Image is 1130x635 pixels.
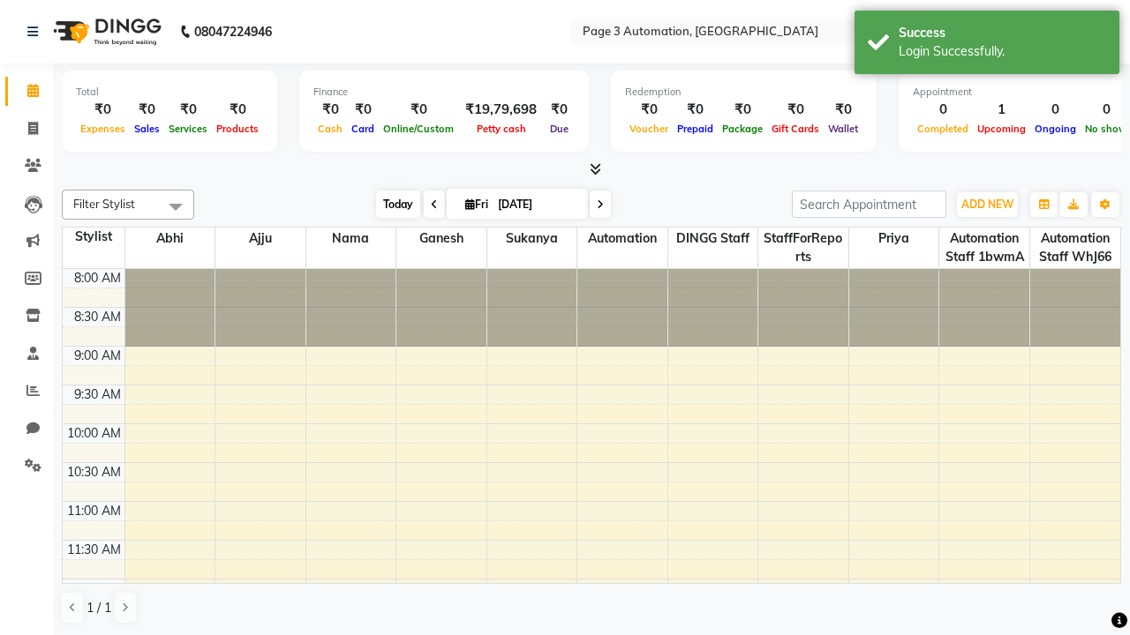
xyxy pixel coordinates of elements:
[45,7,166,56] img: logo
[849,228,939,250] span: Priya
[396,228,486,250] span: Ganesh
[379,123,458,135] span: Online/Custom
[164,100,212,120] div: ₹0
[194,7,272,56] b: 08047224946
[767,100,824,120] div: ₹0
[63,228,124,246] div: Stylist
[913,123,973,135] span: Completed
[313,123,347,135] span: Cash
[824,123,863,135] span: Wallet
[577,228,667,250] span: Automation
[544,100,575,120] div: ₹0
[73,197,135,211] span: Filter Stylist
[493,191,581,218] input: 2025-10-03
[625,85,863,100] div: Redemption
[767,123,824,135] span: Gift Cards
[1030,123,1081,135] span: Ongoing
[64,541,124,559] div: 11:30 AM
[472,123,531,135] span: Petty cash
[64,579,124,598] div: 12:00 PM
[673,123,718,135] span: Prepaid
[212,123,263,135] span: Products
[913,100,973,120] div: 0
[1030,100,1081,120] div: 0
[939,228,1029,268] span: Automation Staff 1bwmA
[313,100,347,120] div: ₹0
[792,190,946,218] input: Search Appointment
[76,85,263,100] div: Total
[487,228,577,250] span: Sukanya
[379,100,458,120] div: ₹0
[546,123,573,135] span: Due
[899,42,1106,61] div: Login Successfully.
[347,100,379,120] div: ₹0
[625,100,673,120] div: ₹0
[461,198,493,211] span: Fri
[758,228,848,268] span: StaffForReports
[824,100,863,120] div: ₹0
[961,198,1013,211] span: ADD NEW
[313,85,575,100] div: Finance
[1030,228,1120,268] span: Automation Staff WhJ66
[164,123,212,135] span: Services
[625,123,673,135] span: Voucher
[125,228,215,250] span: Abhi
[71,269,124,288] div: 8:00 AM
[347,123,379,135] span: Card
[899,24,1106,42] div: Success
[76,123,130,135] span: Expenses
[957,192,1018,217] button: ADD NEW
[87,599,111,617] span: 1 / 1
[376,190,420,218] span: Today
[64,424,124,443] div: 10:00 AM
[673,100,718,120] div: ₹0
[71,385,124,404] div: 9:30 AM
[71,308,124,326] div: 8:30 AM
[973,123,1030,135] span: Upcoming
[76,100,130,120] div: ₹0
[130,123,164,135] span: Sales
[718,123,767,135] span: Package
[668,228,758,250] span: DINGG Staff
[64,463,124,482] div: 10:30 AM
[215,228,305,250] span: Ajju
[973,100,1030,120] div: 1
[212,100,263,120] div: ₹0
[718,100,767,120] div: ₹0
[71,347,124,365] div: 9:00 AM
[458,100,544,120] div: ₹19,79,698
[306,228,396,250] span: Nama
[64,502,124,520] div: 11:00 AM
[130,100,164,120] div: ₹0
